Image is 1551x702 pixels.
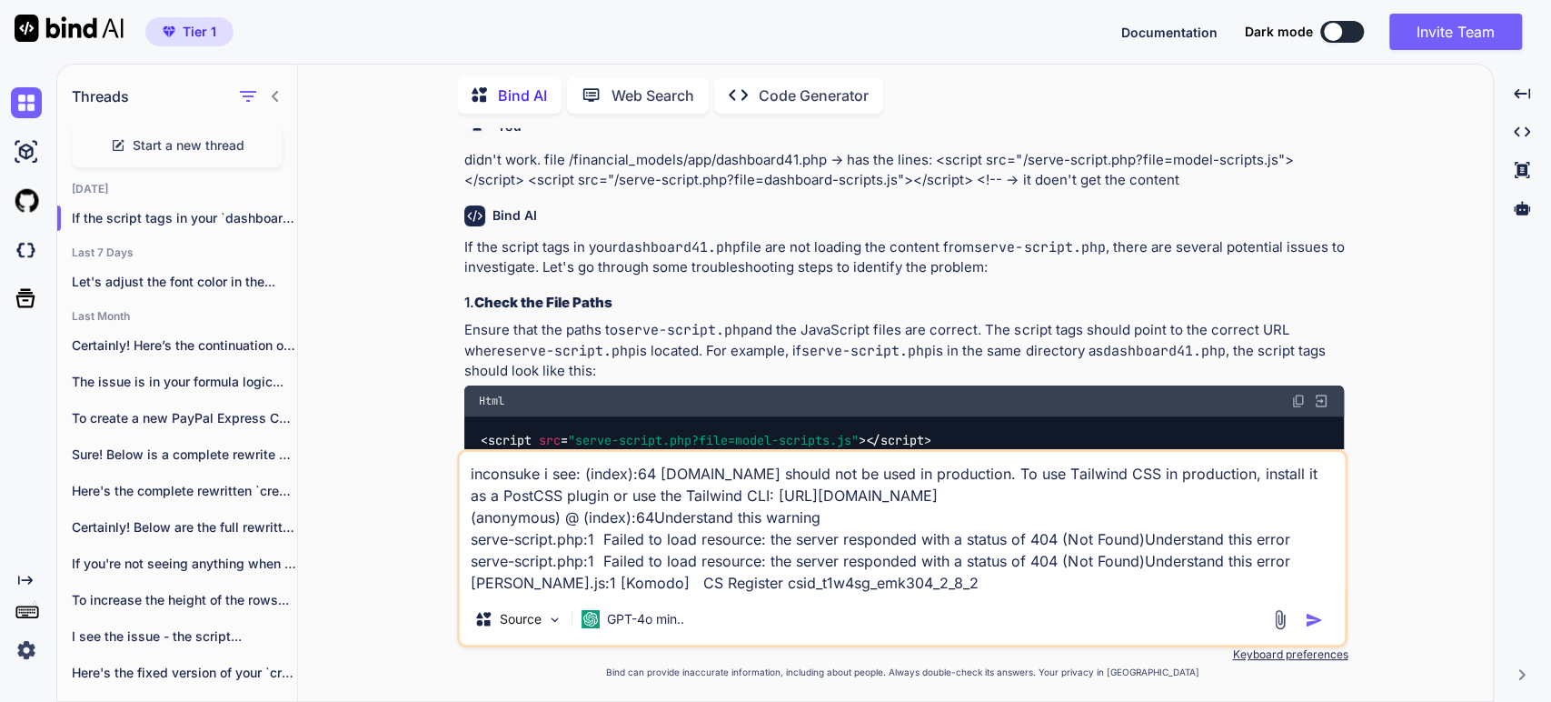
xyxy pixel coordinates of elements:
p: If the script tags in your file are not loading the content from , there are several potential is... [464,237,1344,278]
span: script [880,432,924,448]
h2: [DATE] [57,182,297,196]
p: Here's the fixed version of your `createSensitivityAnalysisSheet`... [72,664,297,682]
span: Start a new thread [133,136,244,155]
button: Invite Team [1389,14,1522,50]
img: githubLight [11,186,42,216]
img: icon [1305,611,1323,629]
code: dashboard41.php [618,238,741,256]
img: Pick Models [547,612,562,627]
span: Dark mode [1245,23,1313,41]
p: Certainly! Below are the full rewritten `createIncomeSheet`... [72,518,297,537]
code: dashboard41.php [1102,342,1225,360]
p: Certainly! Here’s the continuation of the HTML... [72,336,297,355]
p: To create a new PayPal Express Checkout... [72,409,297,427]
p: Here's the complete rewritten `createExpensesSheet()` function with... [72,482,297,500]
img: chat [11,87,42,118]
span: Html [479,394,504,408]
code: serve-script.php [618,321,749,339]
textarea: inconsuke i see: (index):64 [DOMAIN_NAME] should not be used in production. To use Tailwind CSS i... [460,452,1345,594]
p: The issue is in your formula logic... [72,373,297,391]
p: Web Search [611,85,694,106]
p: Ensure that the paths to and the JavaScript files are correct. The script tags should point to th... [464,320,1344,382]
img: attachment [1269,609,1290,630]
h1: Threads [72,85,129,107]
code: serve-script.php [801,342,932,360]
span: "serve-script.php?file=model-scripts.js" [568,432,859,448]
img: Bind AI [15,15,124,42]
h3: 1. [464,293,1344,314]
button: Documentation [1121,23,1218,42]
img: settings [11,635,42,666]
img: darkCloudIdeIcon [11,235,42,266]
span: script [488,432,532,448]
p: didn't work. file /financial_models/app/dashboard41.php -> has the lines: <script src="/serve-scr... [464,150,1344,191]
span: Tier 1 [183,23,216,41]
button: premiumTier 1 [145,17,234,46]
img: GPT-4o mini [582,610,600,628]
p: If you're not seeing anything when you... [72,555,297,573]
strong: Check the File Paths [474,294,612,311]
p: If the script tags in your `dashboard41.php`... [72,209,297,227]
img: copy [1291,394,1306,408]
img: premium [163,26,175,37]
p: Source [500,610,542,628]
p: Keyboard preferences [457,647,1347,662]
img: ai-studio [11,136,42,167]
span: </ > [866,432,931,448]
p: Bind can provide inaccurate information, including about people. Always double-check its answers.... [457,666,1347,679]
p: Sure! Below is a complete rewrite of... [72,446,297,464]
p: Code Generator [759,85,869,106]
h2: Last Month [57,309,297,324]
code: serve-script.php [505,342,636,360]
h2: Last 7 Days [57,246,297,260]
code: serve-script.php [974,238,1105,256]
span: Documentation [1121,25,1218,40]
p: I see the issue - the script... [72,627,297,646]
h6: Bind AI [492,206,537,225]
img: Open in Browser [1313,393,1329,409]
p: Bind AI [498,85,547,106]
p: To increase the height of the rows... [72,591,297,609]
span: src [539,432,561,448]
p: GPT-4o min.. [607,610,684,628]
p: Let's adjust the font color in the... [72,273,297,291]
span: < = > [481,432,866,448]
